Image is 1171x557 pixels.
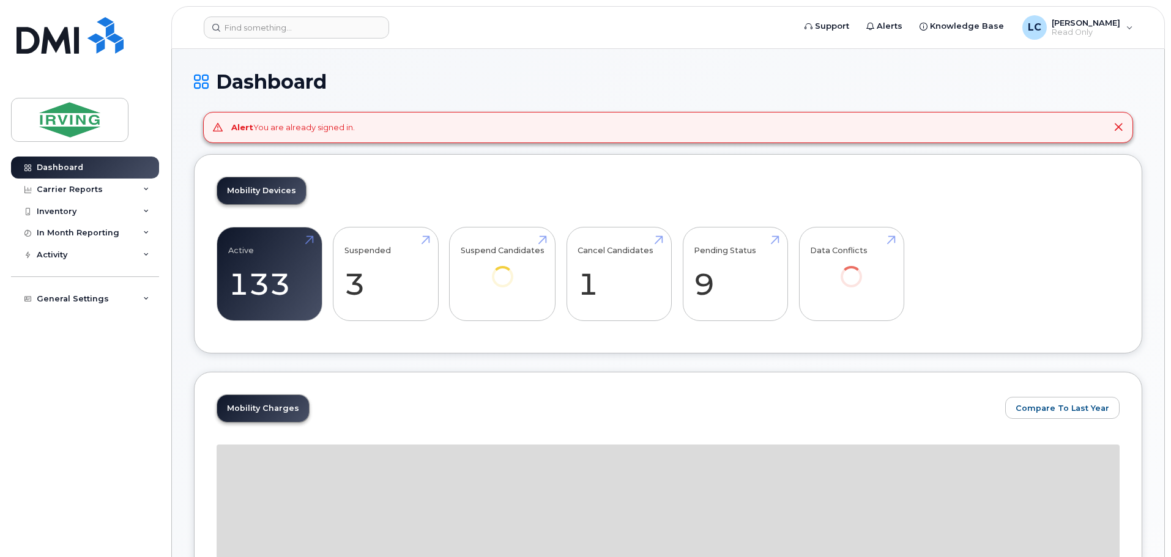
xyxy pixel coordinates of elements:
[194,71,1142,92] h1: Dashboard
[578,234,660,314] a: Cancel Candidates 1
[461,234,545,304] a: Suspend Candidates
[231,122,253,132] strong: Alert
[228,234,311,314] a: Active 133
[810,234,893,304] a: Data Conflicts
[1005,397,1120,419] button: Compare To Last Year
[694,234,776,314] a: Pending Status 9
[217,177,306,204] a: Mobility Devices
[344,234,427,314] a: Suspended 3
[1016,402,1109,414] span: Compare To Last Year
[231,122,355,133] div: You are already signed in.
[217,395,309,422] a: Mobility Charges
